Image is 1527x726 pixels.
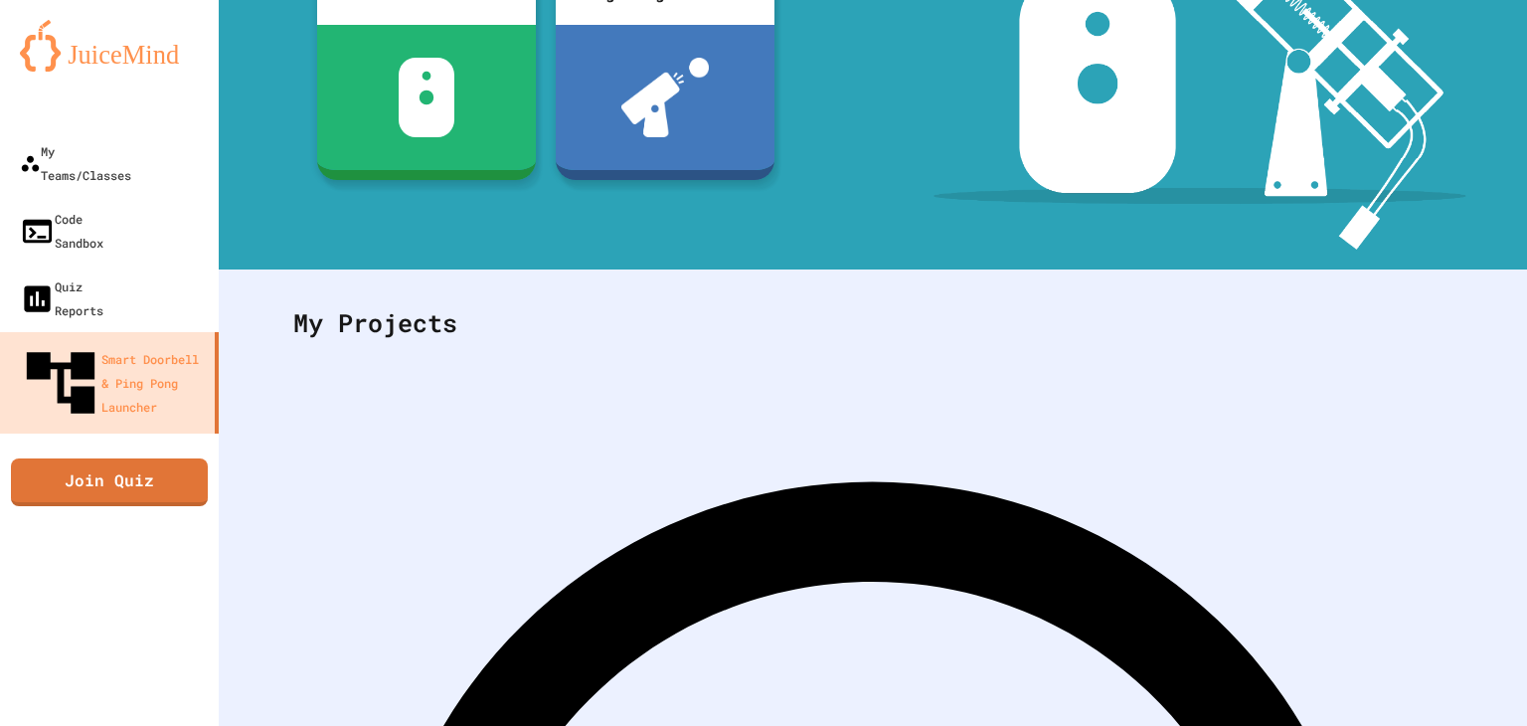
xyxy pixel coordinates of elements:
a: Join Quiz [11,458,208,506]
img: sdb-white.svg [399,58,455,137]
img: ppl-with-ball.png [621,58,710,137]
div: My Projects [273,284,1472,362]
div: Code Sandbox [20,207,103,255]
img: logo-orange.svg [20,20,199,72]
div: My Teams/Classes [20,139,131,187]
div: Quiz Reports [20,274,103,322]
div: Smart Doorbell & Ping Pong Launcher [20,342,207,424]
